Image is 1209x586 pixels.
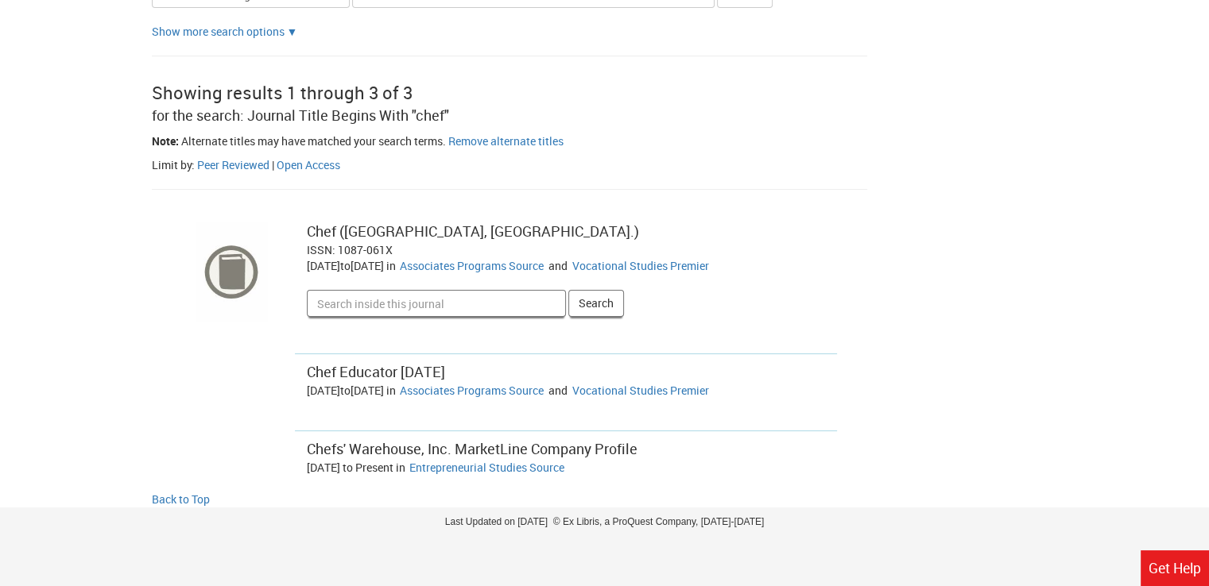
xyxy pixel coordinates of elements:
span: to [340,383,351,398]
span: in [386,383,396,398]
div: Chefs' Warehouse, Inc. MarketLine Company Profile [307,439,826,460]
span: in [386,258,396,273]
a: Remove alternate titles [448,133,564,148]
div: [DATE] [307,460,409,476]
a: Go to Vocational Studies Premier [572,258,709,273]
input: Search inside this journal [307,290,566,317]
img: cover image for: Chef (Chicago, Ill.) [196,222,267,322]
a: Go to Vocational Studies Premier [572,383,709,398]
a: Go to Associates Programs Source [400,258,544,273]
a: Filter by peer reviewed [197,157,269,172]
label: Search inside this journal [307,214,308,214]
span: to Present [343,460,393,475]
span: Alternate titles may have matched your search terms. [181,133,446,148]
span: Showing results 1 through 3 of 3 [152,81,413,104]
a: Back to Top [152,492,1058,507]
div: Chef Educator [DATE] [307,362,826,383]
a: Go to Associates Programs Source [400,383,544,398]
span: for the search: Journal Title Begins With "chef" [152,106,449,125]
a: Show more search options [287,24,298,39]
a: Go to Entrepreneurial Studies Source [409,460,564,475]
span: to [340,258,351,273]
div: ISSN: 1087-061X [307,242,826,258]
button: Search [568,290,624,317]
div: [DATE] [DATE] [307,383,400,399]
div: Chef ([GEOGRAPHIC_DATA], [GEOGRAPHIC_DATA].) [307,222,826,242]
span: | [272,157,274,172]
a: Filter by peer open access [277,157,340,172]
span: Note: [152,133,179,148]
span: in [396,460,405,475]
span: Limit by: [152,157,195,172]
div: [DATE] [DATE] [307,258,400,274]
a: Show more search options [152,24,285,39]
span: and [546,258,570,273]
span: and [546,383,570,398]
a: Get Help [1141,550,1209,586]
